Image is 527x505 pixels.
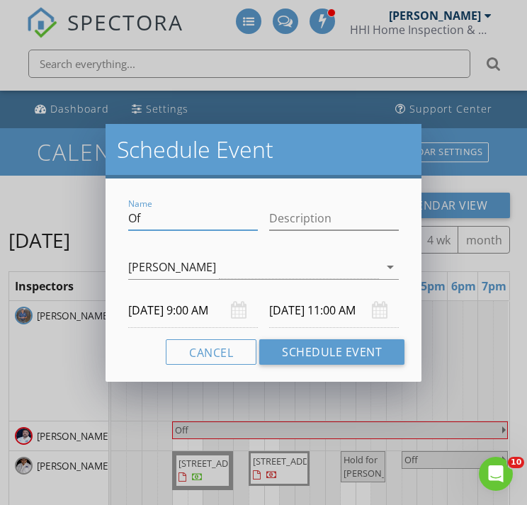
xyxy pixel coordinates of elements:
[259,339,404,365] button: Schedule Event
[382,259,399,276] i: arrow_drop_down
[479,457,513,491] iframe: Intercom live chat
[128,293,258,328] input: Select date
[117,135,410,164] h2: Schedule Event
[166,339,256,365] button: Cancel
[269,293,399,328] input: Select date
[128,261,216,273] div: [PERSON_NAME]
[508,457,524,468] span: 10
